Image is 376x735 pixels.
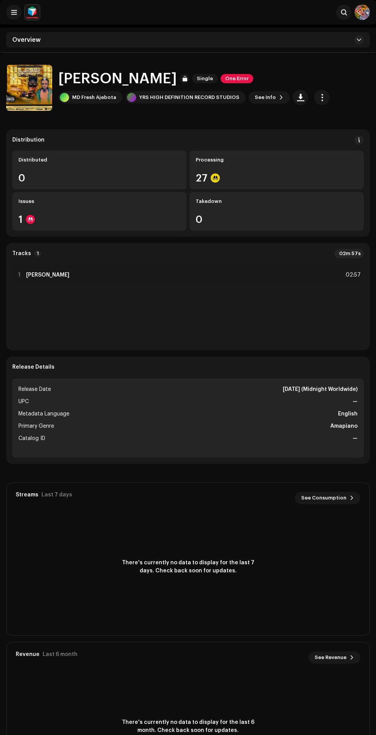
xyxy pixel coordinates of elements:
[72,94,116,101] div: MD Fresh Ajebota
[295,492,360,504] button: See Consumption
[196,198,358,204] div: Takedown
[58,71,177,87] h1: [PERSON_NAME]
[330,422,358,431] strong: Amapiano
[18,434,45,443] span: Catalog ID
[192,74,218,83] span: Single
[119,719,257,735] span: There's currently no data to display for the last 6 month. Check back soon for updates.
[301,490,346,506] span: See Consumption
[119,559,257,575] span: There's currently no data to display for the last 7 days. Check back soon for updates.
[25,5,40,20] img: feab3aad-9b62-475c-8caf-26f15a9573ee
[221,74,253,83] span: One Error
[353,397,358,406] strong: —
[18,385,51,394] span: Release Date
[18,422,54,431] span: Primary Genre
[249,91,290,104] button: See Info
[353,434,358,443] strong: —
[338,409,358,419] strong: English
[344,270,361,280] div: 02:57
[315,650,346,665] span: See Revenue
[16,492,38,498] div: Streams
[26,272,69,278] strong: [PERSON_NAME]
[18,198,180,204] div: Issues
[41,492,72,498] div: Last 7 days
[12,137,45,143] div: Distribution
[6,65,52,111] img: 9a10a783-715e-48a7-ba3e-08933d2d42ed
[16,651,40,658] div: Revenue
[196,157,358,163] div: Processing
[355,5,370,20] img: ce35adee-9acd-4081-8436-2d3fb47fa022
[43,651,78,658] div: Last 6 month
[12,250,31,257] strong: Tracks
[12,364,54,370] strong: Release Details
[12,37,41,43] span: Overview
[255,90,276,105] span: See Info
[18,397,29,406] span: UPC
[18,409,69,419] span: Metadata Language
[139,94,239,101] div: YRS HIGH DEFINITION RECORD STUDIOS
[34,250,41,257] p-badge: 1
[335,249,364,258] div: 02m 57s
[308,651,360,664] button: See Revenue
[18,157,180,163] div: Distributed
[283,385,358,394] strong: [DATE] (Midnight Worldwide)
